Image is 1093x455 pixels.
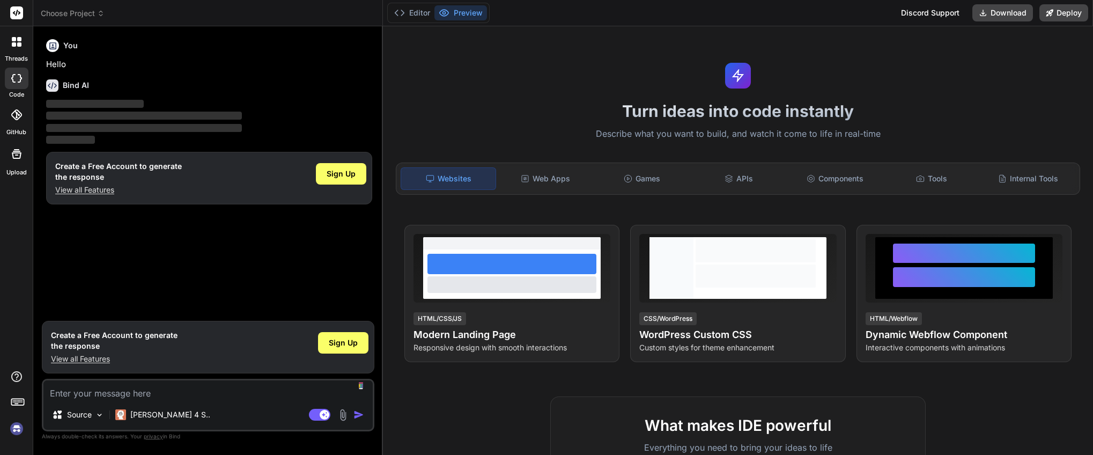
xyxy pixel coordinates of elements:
[866,312,922,325] div: HTML/Webflow
[788,167,882,190] div: Components
[568,441,908,454] p: Everything you need to bring your ideas to life
[413,312,466,325] div: HTML/CSS/JS
[413,342,610,353] p: Responsive design with smooth interactions
[130,409,210,420] p: [PERSON_NAME] 4 S..
[63,40,78,51] h6: You
[95,410,104,420] img: Pick Models
[46,58,372,71] p: Hello
[568,414,908,437] h2: What makes IDE powerful
[866,327,1062,342] h4: Dynamic Webflow Component
[390,5,434,20] button: Editor
[6,128,26,137] label: GitHub
[46,136,95,144] span: ‌
[46,124,242,132] span: ‌
[42,431,374,442] p: Always double-check its answers. Your in Bind
[691,167,786,190] div: APIs
[51,354,178,364] p: View all Features
[51,330,178,351] h1: Create a Free Account to generate the response
[895,4,966,21] div: Discord Support
[498,167,593,190] div: Web Apps
[389,127,1087,141] p: Describe what you want to build, and watch it come to life in real-time
[389,101,1087,121] h1: Turn ideas into code instantly
[329,337,358,348] span: Sign Up
[115,409,126,420] img: Claude 4 Sonnet
[595,167,689,190] div: Games
[5,54,28,63] label: threads
[353,409,364,420] img: icon
[55,185,182,195] p: View all Features
[327,168,356,179] span: Sign Up
[1039,4,1088,21] button: Deploy
[46,100,144,108] span: ‌
[639,342,836,353] p: Custom styles for theme enhancement
[413,327,610,342] h4: Modern Landing Page
[144,433,163,439] span: privacy
[41,8,105,19] span: Choose Project
[434,5,487,20] button: Preview
[55,161,182,182] h1: Create a Free Account to generate the response
[8,420,26,438] img: signin
[401,167,496,190] div: Websites
[639,312,697,325] div: CSS/WordPress
[63,80,89,91] h6: Bind AI
[337,409,349,421] img: attachment
[639,327,836,342] h4: WordPress Custom CSS
[981,167,1075,190] div: Internal Tools
[866,342,1062,353] p: Interactive components with animations
[884,167,979,190] div: Tools
[9,90,24,99] label: code
[6,168,27,177] label: Upload
[972,4,1033,21] button: Download
[67,409,92,420] p: Source
[46,112,242,120] span: ‌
